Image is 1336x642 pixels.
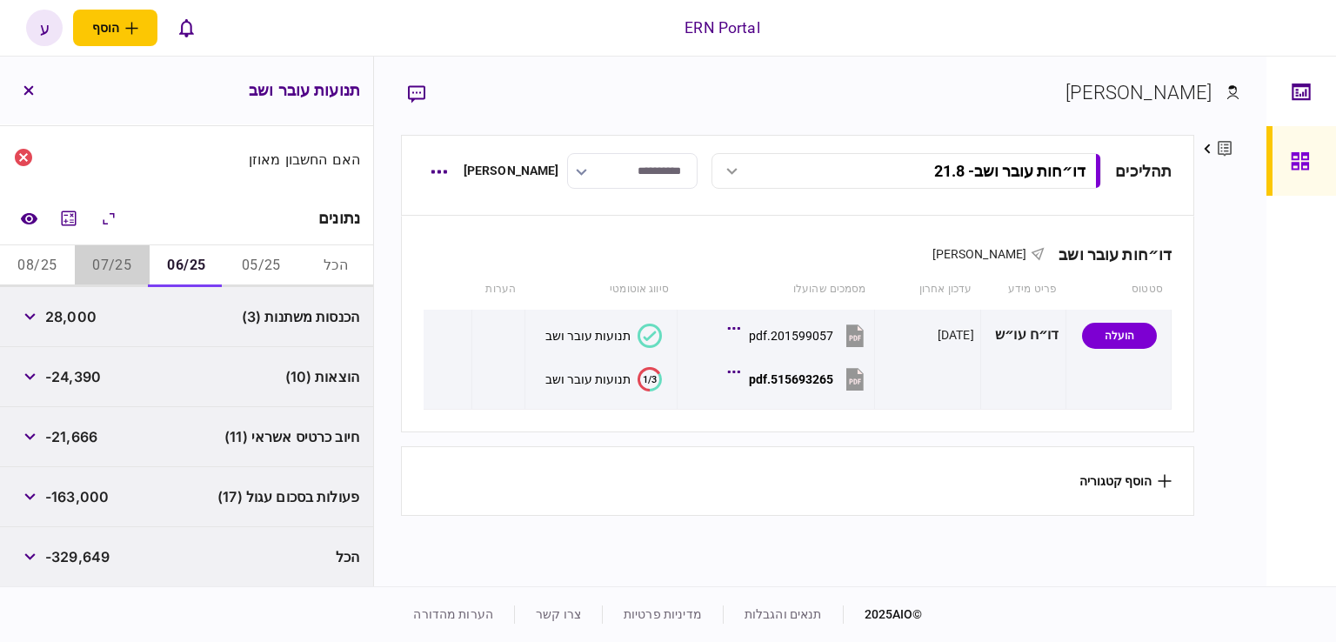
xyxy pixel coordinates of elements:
div: נתונים [318,210,360,227]
th: הערות [472,270,524,310]
span: -24,390 [45,366,101,387]
th: פריט מידע [980,270,1065,310]
div: [PERSON_NAME] [464,162,559,180]
button: 201599057.pdf [731,316,868,355]
span: הכל [336,546,359,567]
button: הוסף קטגוריה [1079,474,1172,488]
button: הרחב\כווץ הכל [93,203,124,234]
div: דו״חות עובר ושב [1045,245,1172,264]
button: פתח תפריט להוספת לקוח [73,10,157,46]
span: 28,000 [45,306,97,327]
span: הוצאות (10) [285,366,359,387]
button: 515693265.pdf [731,359,868,398]
button: 1/3תנועות עובר ושב [545,367,662,391]
div: 515693265.pdf [749,372,833,386]
button: תנועות עובר ושב [545,324,662,348]
div: [DATE] [938,326,974,344]
a: הערות מהדורה [413,607,493,621]
span: [PERSON_NAME] [932,247,1027,261]
span: -329,649 [45,546,110,567]
div: 201599057.pdf [749,329,833,343]
button: 05/25 [224,245,298,287]
div: תנועות עובר ושב [545,329,631,343]
div: האם החשבון מאוזן [194,152,361,166]
div: דו״ח עו״ש [987,316,1059,355]
th: סיווג אוטומטי [524,270,678,310]
span: הכנסות משתנות (3) [242,306,359,327]
span: פעולות בסכום עגול (17) [217,486,359,507]
div: © 2025 AIO [843,605,923,624]
button: 07/25 [75,245,150,287]
a: השוואה למסמך [13,203,44,234]
div: ERN Portal [685,17,759,39]
div: תהליכים [1115,159,1172,183]
button: 06/25 [150,245,224,287]
a: צרו קשר [536,607,581,621]
h3: תנועות עובר ושב [249,83,360,98]
span: חיוב כרטיס אשראי (11) [224,426,359,447]
div: דו״חות עובר ושב - 21.8 [934,162,1085,180]
span: -21,666 [45,426,97,447]
button: דו״חות עובר ושב- 21.8 [711,153,1101,189]
span: -163,000 [45,486,109,507]
button: ע [26,10,63,46]
button: פתח רשימת התראות [168,10,204,46]
div: הועלה [1082,323,1157,349]
button: הכל [298,245,373,287]
button: מחשבון [53,203,84,234]
div: [PERSON_NAME] [1065,78,1212,107]
a: מדיניות פרטיות [624,607,702,621]
th: מסמכים שהועלו [678,270,875,310]
a: תנאים והגבלות [745,607,822,621]
th: סטטוס [1065,270,1172,310]
text: 1/3 [643,373,657,385]
th: עדכון אחרון [875,270,981,310]
div: תנועות עובר ושב [545,372,631,386]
